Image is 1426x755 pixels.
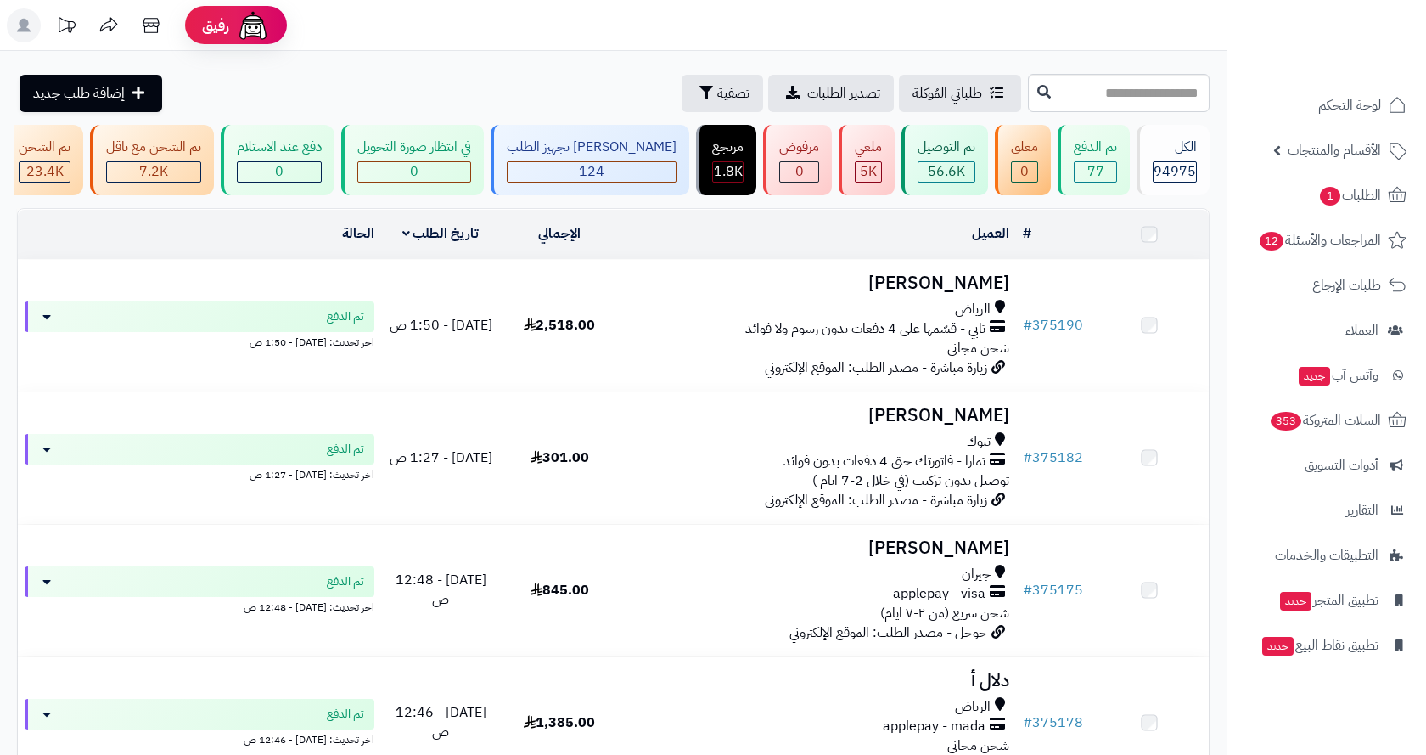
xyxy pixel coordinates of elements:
h3: [PERSON_NAME] [626,538,1009,558]
span: [DATE] - 1:27 ص [390,448,492,468]
div: 1811 [713,162,743,182]
span: # [1023,580,1032,600]
span: تصدير الطلبات [807,83,880,104]
span: الرياض [955,300,991,319]
span: لوحة التحكم [1318,93,1381,117]
span: [DATE] - 12:46 ص [396,702,486,742]
span: 1.8K [714,161,743,182]
div: دفع عند الاستلام [237,138,322,157]
a: # [1023,223,1031,244]
div: 77 [1075,162,1116,182]
a: #375178 [1023,713,1083,733]
a: العميل [972,223,1009,244]
div: تم التوصيل [918,138,975,157]
a: ملغي 5K [835,125,898,195]
span: شحن مجاني [947,338,1009,358]
div: 7223 [107,162,200,182]
a: #375175 [1023,580,1083,600]
span: الطلبات [1318,183,1381,207]
span: جديد [1262,637,1294,656]
span: 845.00 [531,580,589,600]
span: طلباتي المُوكلة [912,83,982,104]
span: تم الدفع [327,573,364,590]
a: معلق 0 [991,125,1054,195]
a: طلبات الإرجاع [1238,265,1416,306]
span: وآتس آب [1297,363,1378,387]
div: 0 [238,162,321,182]
span: أدوات التسويق [1305,454,1378,477]
div: اخر تحديث: [DATE] - 12:48 ص [25,597,374,615]
span: الرياض [955,697,991,717]
a: [PERSON_NAME] تجهيز الطلب 124 [487,125,693,195]
span: 0 [410,161,418,182]
span: جديد [1280,592,1311,611]
span: # [1023,448,1032,468]
span: 0 [275,161,284,182]
a: تطبيق المتجرجديد [1238,580,1416,621]
button: تصفية [682,75,763,112]
a: وآتس آبجديد [1238,355,1416,396]
span: إضافة طلب جديد [33,83,125,104]
h3: دلال أ [626,671,1009,690]
span: طلبات الإرجاع [1312,273,1381,297]
div: مرتجع [712,138,744,157]
span: التقارير [1346,499,1378,522]
span: زيارة مباشرة - مصدر الطلب: الموقع الإلكتروني [765,358,987,378]
a: تصدير الطلبات [768,75,894,112]
span: 5K [860,161,877,182]
a: #375182 [1023,448,1083,468]
span: 12 [1260,232,1283,251]
span: 301.00 [531,448,589,468]
span: applepay - visa [893,584,985,604]
div: اخر تحديث: [DATE] - 1:50 ص [25,332,374,350]
span: العملاء [1345,318,1378,342]
span: 0 [795,161,804,182]
div: ملغي [855,138,882,157]
span: تبوك [967,432,991,452]
a: الإجمالي [538,223,581,244]
a: دفع عند الاستلام 0 [217,125,338,195]
a: أدوات التسويق [1238,445,1416,486]
a: الحالة [342,223,374,244]
span: تطبيق نقاط البيع [1260,634,1378,657]
span: السلات المتروكة [1269,408,1381,432]
a: إضافة طلب جديد [20,75,162,112]
div: 0 [1012,162,1037,182]
span: الأقسام والمنتجات [1288,138,1381,162]
a: تم الشحن مع ناقل 7.2K [87,125,217,195]
span: 7.2K [139,161,168,182]
span: [DATE] - 12:48 ص [396,570,486,610]
div: 0 [780,162,818,182]
span: المراجعات والأسئلة [1258,228,1381,252]
span: تمارا - فاتورتك حتى 4 دفعات بدون فوائد [783,452,985,471]
div: تم الدفع [1074,138,1117,157]
a: في انتظار صورة التحويل 0 [338,125,487,195]
span: زيارة مباشرة - مصدر الطلب: الموقع الإلكتروني [765,490,987,510]
span: شحن سريع (من ٢-٧ ايام) [880,603,1009,623]
a: تاريخ الطلب [402,223,480,244]
img: ai-face.png [236,8,270,42]
div: 0 [358,162,470,182]
span: تصفية [717,83,749,104]
span: التطبيقات والخدمات [1275,544,1378,567]
a: تحديثات المنصة [45,8,87,47]
div: تم الشحن [19,138,70,157]
span: 0 [1020,161,1029,182]
span: جوجل - مصدر الطلب: الموقع الإلكتروني [789,623,987,643]
span: 124 [579,161,604,182]
span: applepay - mada [883,717,985,736]
div: تم الشحن مع ناقل [106,138,201,157]
a: طلباتي المُوكلة [899,75,1021,112]
a: لوحة التحكم [1238,85,1416,126]
span: 23.4K [26,161,64,182]
a: السلات المتروكة353 [1238,400,1416,441]
span: توصيل بدون تركيب (في خلال 2-7 ايام ) [812,470,1009,491]
div: الكل [1153,138,1197,157]
span: تم الدفع [327,308,364,325]
span: 56.6K [928,161,965,182]
a: العملاء [1238,310,1416,351]
span: تابي - قسّمها على 4 دفعات بدون رسوم ولا فوائد [745,319,985,339]
div: اخر تحديث: [DATE] - 12:46 ص [25,730,374,747]
div: مرفوض [779,138,819,157]
a: #375190 [1023,315,1083,335]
